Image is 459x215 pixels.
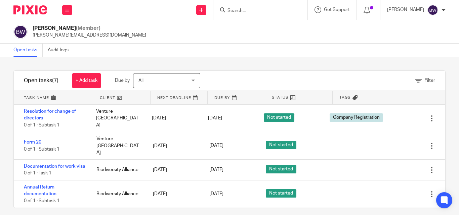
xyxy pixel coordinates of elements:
[339,95,351,100] span: Tags
[145,111,201,125] div: [DATE]
[427,5,438,15] img: svg%3E
[146,139,203,153] div: [DATE]
[332,143,337,149] div: ---
[330,113,383,122] span: Company Registration
[72,73,101,88] a: + Add task
[89,105,145,132] div: Venture [GEOGRAPHIC_DATA]
[13,25,28,39] img: svg%3E
[90,132,146,159] div: Venture [GEOGRAPHIC_DATA]
[13,5,47,14] img: Pixie
[208,116,222,121] span: [DATE]
[266,165,296,173] span: Not started
[264,113,294,122] span: Not started
[24,164,85,169] a: Documentation for work visa
[33,32,146,39] p: [PERSON_NAME][EMAIL_ADDRESS][DOMAIN_NAME]
[33,25,146,32] h2: [PERSON_NAME]
[90,187,146,201] div: Biodiversity Alliance
[209,192,223,197] span: [DATE]
[266,189,296,198] span: Not started
[52,78,58,83] span: (7)
[24,109,76,120] a: Resolution for change of directors
[24,123,59,127] span: 0 of 1 · Subtask 1
[138,78,143,83] span: All
[209,168,223,172] span: [DATE]
[24,185,56,196] a: Annual Return documentation
[24,171,51,176] span: 0 of 1 · Task 1
[324,7,350,12] span: Get Support
[227,8,287,14] input: Search
[13,44,43,57] a: Open tasks
[76,25,100,31] span: (Member)
[266,141,296,149] span: Not started
[90,163,146,176] div: Biodiversity Alliance
[146,187,203,201] div: [DATE]
[332,166,337,173] div: ---
[24,77,58,84] h1: Open tasks
[387,6,424,13] p: [PERSON_NAME]
[272,95,289,100] span: Status
[209,144,223,148] span: [DATE]
[424,78,435,83] span: Filter
[115,77,130,84] p: Due by
[146,163,203,176] div: [DATE]
[332,191,337,197] div: ---
[24,140,41,145] a: Form 20
[24,199,59,203] span: 0 of 1 · Subtask 1
[24,147,59,152] span: 0 of 1 · Subtask 1
[48,44,74,57] a: Audit logs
